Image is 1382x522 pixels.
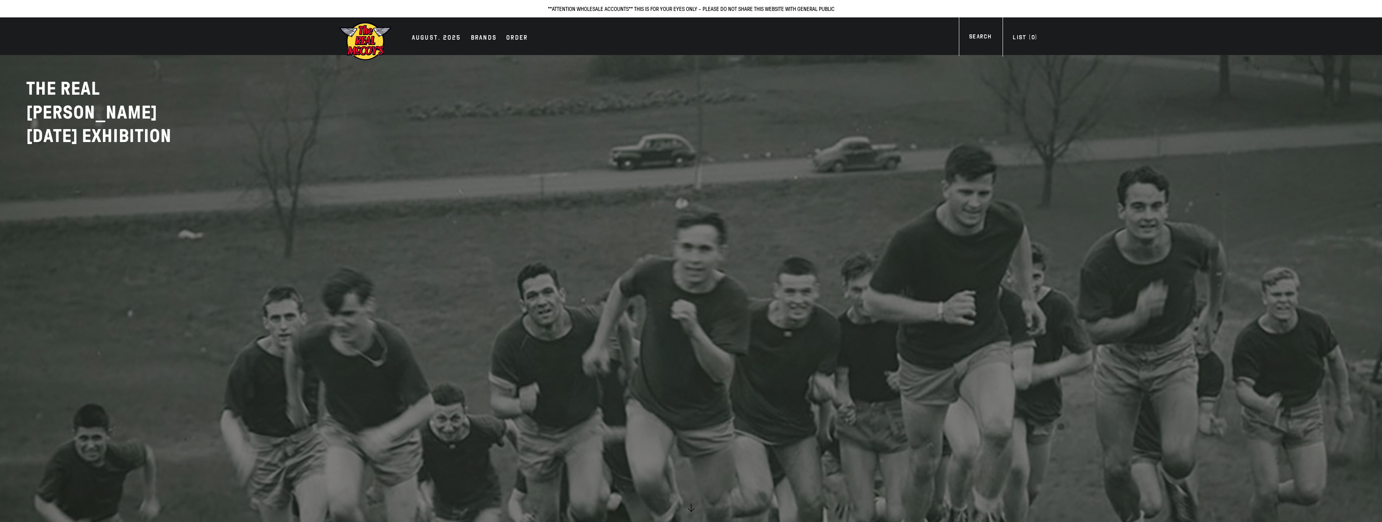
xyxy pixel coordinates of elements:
[1031,34,1035,41] span: 0
[26,77,229,148] h2: THE REAL [PERSON_NAME]
[502,33,532,44] a: Order
[339,21,392,61] img: mccoys-exhibition
[412,33,461,44] div: AUGUST. 2025
[471,33,497,44] div: Brands
[506,33,528,44] div: Order
[408,33,465,44] a: AUGUST. 2025
[8,4,1374,13] p: **ATTENTION WHOLESALE ACCOUNTS** THIS IS FOR YOUR EYES ONLY - PLEASE DO NOT SHARE THIS WEBSITE WI...
[1003,33,1047,44] a: List (0)
[26,124,229,148] p: [DATE] EXHIBITION
[969,32,991,43] div: Search
[1013,33,1037,44] div: List ( )
[959,32,1001,43] a: Search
